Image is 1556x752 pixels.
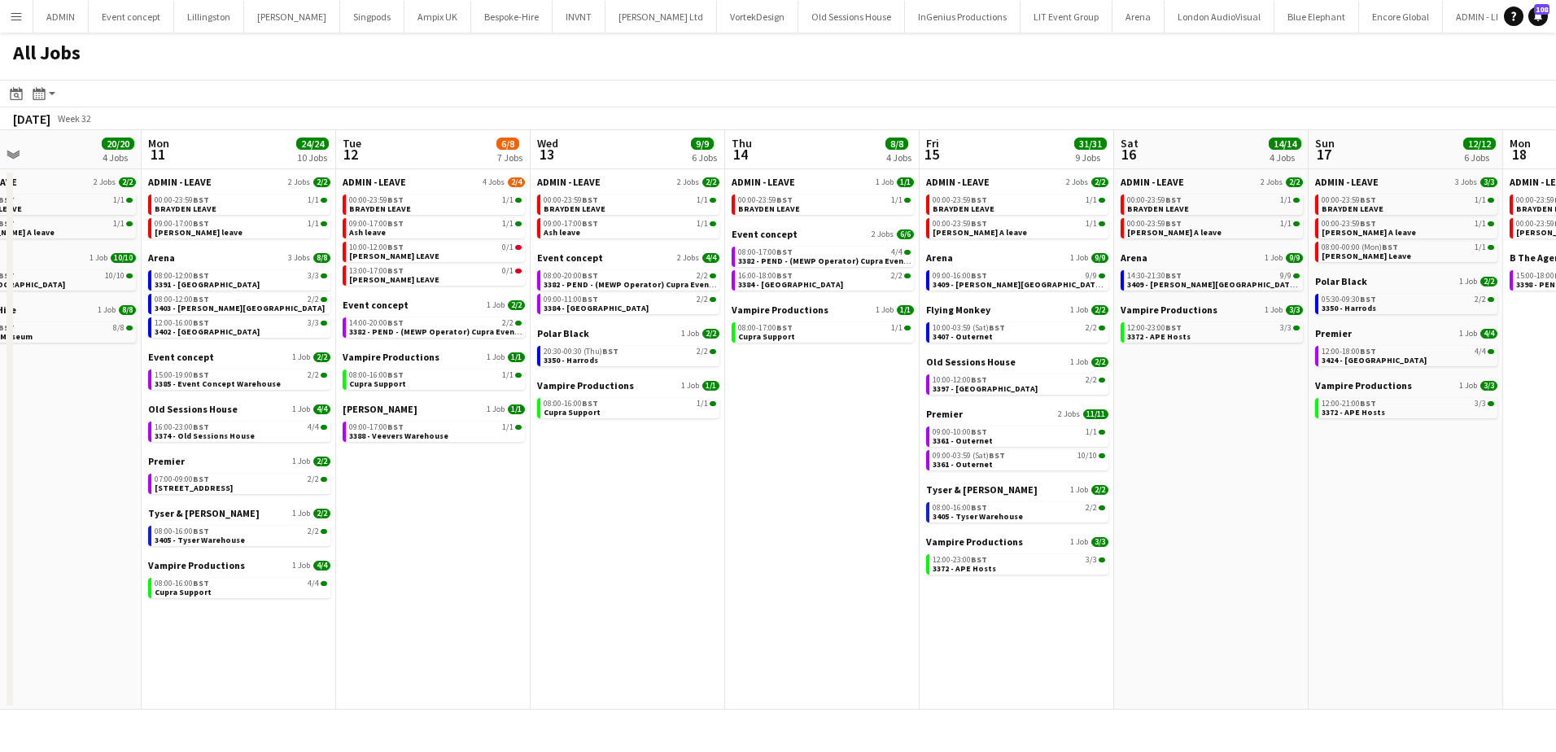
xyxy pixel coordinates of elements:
[1127,324,1182,332] span: 12:00-23:00
[349,195,522,213] a: 00:00-23:59BST1/1BRAYDEN LEAVE
[776,247,793,257] span: BST
[738,256,924,266] span: 3382 - PEND - (MEWP Operator) Cupra Event Day
[544,294,716,313] a: 09:00-11:00BST2/23384 - [GEOGRAPHIC_DATA]
[971,218,987,229] span: BST
[933,272,987,280] span: 09:00-16:00
[1360,346,1376,356] span: BST
[349,218,522,237] a: 09:00-17:00BST1/1Ash leave
[1165,195,1182,205] span: BST
[697,220,708,228] span: 1/1
[1286,305,1303,315] span: 3/3
[155,319,209,327] span: 12:00-16:00
[1280,272,1292,280] span: 9/9
[113,196,125,204] span: 1/1
[244,1,340,33] button: [PERSON_NAME]
[1127,203,1189,214] span: BRAYDEN LEAVE
[544,203,605,214] span: BRAYDEN LEAVE
[343,299,525,311] a: Event concept1 Job2/2
[732,304,914,346] div: Vampire Productions1 Job1/108:00-17:00BST1/1Cupra Support
[1165,218,1182,229] span: BST
[933,270,1105,289] a: 09:00-16:00BST9/93409 - [PERSON_NAME][GEOGRAPHIC_DATA] ([GEOGRAPHIC_DATA] Car))
[155,326,260,337] span: 3402 - Old Royal Naval College
[89,1,174,33] button: Event concept
[1070,253,1088,263] span: 1 Job
[738,203,800,214] span: BRAYDEN LEAVE
[1528,7,1548,26] a: 108
[738,324,793,332] span: 08:00-17:00
[98,305,116,315] span: 1 Job
[738,331,795,342] span: Cupra Support
[738,248,793,256] span: 08:00-17:00
[1360,218,1376,229] span: BST
[155,294,327,313] a: 08:00-12:00BST2/23403 - [PERSON_NAME][GEOGRAPHIC_DATA]
[1121,176,1184,188] span: ADMIN - LEAVE
[90,253,107,263] span: 1 Job
[1475,220,1486,228] span: 1/1
[1475,348,1486,356] span: 4/4
[349,196,404,204] span: 00:00-23:59
[738,247,911,265] a: 08:00-17:00BST4/43382 - PEND - (MEWP Operator) Cupra Event Day
[897,305,914,315] span: 1/1
[732,304,828,316] span: Vampire Productions
[1121,251,1147,264] span: Arena
[697,348,708,356] span: 2/2
[732,176,914,188] a: ADMIN - LEAVE1 Job1/1
[288,253,310,263] span: 3 Jobs
[155,218,327,237] a: 09:00-17:00BST1/1[PERSON_NAME] leave
[502,319,514,327] span: 2/2
[738,195,911,213] a: 00:00-23:59BST1/1BRAYDEN LEAVE
[897,177,914,187] span: 1/1
[308,272,319,280] span: 3/3
[1322,227,1416,238] span: Chris A leave
[1086,324,1097,332] span: 2/2
[1070,305,1088,315] span: 1 Job
[308,196,319,204] span: 1/1
[1127,196,1182,204] span: 00:00-23:59
[1121,176,1303,188] a: ADMIN - LEAVE2 Jobs2/2
[508,300,525,310] span: 2/2
[681,329,699,339] span: 1 Job
[1127,195,1300,213] a: 00:00-23:59BST1/1BRAYDEN LEAVE
[1274,1,1359,33] button: Blue Elephant
[1280,196,1292,204] span: 1/1
[1127,279,1405,290] span: 3409 - Dorney lake (Breezy Car))
[148,176,330,251] div: ADMIN - LEAVE2 Jobs2/200:00-23:59BST1/1BRAYDEN LEAVE09:00-17:00BST1/1[PERSON_NAME] leave
[544,195,716,213] a: 00:00-23:59BST1/1BRAYDEN LEAVE
[1121,176,1303,251] div: ADMIN - LEAVE2 Jobs2/200:00-23:59BST1/1BRAYDEN LEAVE00:00-23:59BST1/1[PERSON_NAME] A leave
[1315,327,1497,379] div: Premier1 Job4/412:00-18:00BST4/43424 - [GEOGRAPHIC_DATA]
[155,196,209,204] span: 00:00-23:59
[193,195,209,205] span: BST
[94,177,116,187] span: 2 Jobs
[1360,195,1376,205] span: BST
[404,1,471,33] button: Ampix UK
[349,227,386,238] span: Ash leave
[1112,1,1165,33] button: Arena
[343,176,525,299] div: ADMIN - LEAVE4 Jobs2/400:00-23:59BST1/1BRAYDEN LEAVE09:00-17:00BST1/1Ash leave10:00-12:00BST0/1[P...
[544,196,598,204] span: 00:00-23:59
[1127,270,1300,289] a: 14:30-21:30BST9/93409 - [PERSON_NAME][GEOGRAPHIC_DATA] ([GEOGRAPHIC_DATA] Car))
[1127,227,1222,238] span: Chris A leave
[738,196,793,204] span: 00:00-23:59
[1280,324,1292,332] span: 3/3
[33,1,89,33] button: ADMIN
[537,176,719,188] a: ADMIN - LEAVE2 Jobs2/2
[1315,327,1497,339] a: Premier1 Job4/4
[697,272,708,280] span: 2/2
[732,176,795,188] span: ADMIN - LEAVE
[155,203,216,214] span: BRAYDEN LEAVE
[926,251,1108,264] a: Arena1 Job9/9
[349,203,411,214] span: BRAYDEN LEAVE
[1475,295,1486,304] span: 2/2
[113,324,125,332] span: 8/8
[119,177,136,187] span: 2/2
[308,295,319,304] span: 2/2
[1315,275,1497,327] div: Polar Black1 Job2/205:30-09:30BST2/23350 - Harrods
[1480,329,1497,339] span: 4/4
[926,251,1108,304] div: Arena1 Job9/909:00-16:00BST9/93409 - [PERSON_NAME][GEOGRAPHIC_DATA] ([GEOGRAPHIC_DATA] Car))
[343,299,525,351] div: Event concept1 Job2/214:00-20:00BST2/23382 - PEND - (MEWP Operator) Cupra Event Day
[1091,305,1108,315] span: 2/2
[1459,277,1477,286] span: 1 Job
[155,317,327,336] a: 12:00-16:00BST3/33402 - [GEOGRAPHIC_DATA]
[1360,294,1376,304] span: BST
[1480,177,1497,187] span: 3/3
